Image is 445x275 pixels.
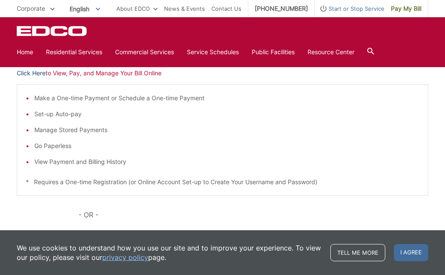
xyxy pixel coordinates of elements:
li: Make a One-time Payment or Schedule a One-time Payment [34,93,419,103]
span: Pay My Bill [391,4,421,13]
a: Click Here [17,229,46,238]
a: EDCD logo. Return to the homepage. [17,26,88,36]
a: About EDCO [116,4,158,13]
a: Commercial Services [115,47,174,57]
a: privacy policy [102,253,148,262]
li: View Payment and Billing History [34,157,419,167]
a: Public Facilities [252,47,295,57]
a: Click Here [17,68,46,78]
p: to View, Pay, and Manage Your Bill Online [17,68,428,78]
a: Residential Services [46,47,102,57]
p: - OR - [79,209,428,221]
a: Tell me more [330,244,385,261]
li: Set-up Auto-pay [34,109,419,119]
p: * Requires a One-time Registration (or Online Account Set-up to Create Your Username and Password) [26,177,419,187]
p: We use cookies to understand how you use our site and to improve your experience. To view our pol... [17,243,322,262]
a: News & Events [164,4,205,13]
span: I agree [394,244,428,261]
p: to Make a One-time Payment Only Online [17,229,428,238]
span: English [63,2,107,16]
span: Corporate [17,5,45,12]
a: Contact Us [211,4,241,13]
li: Go Paperless [34,141,419,151]
a: Home [17,47,33,57]
a: Resource Center [308,47,354,57]
li: Manage Stored Payments [34,125,419,135]
a: Service Schedules [187,47,239,57]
